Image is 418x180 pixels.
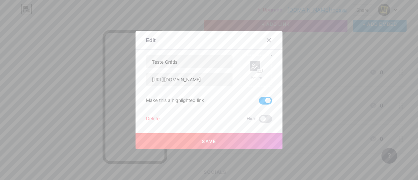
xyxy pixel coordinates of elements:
[136,133,282,149] button: Save
[202,139,217,144] span: Save
[247,115,256,123] span: Hide
[250,75,263,80] div: Picture
[146,73,233,86] input: URL
[146,97,204,105] div: Make this a highlighted link
[146,55,233,68] input: Title
[146,36,156,44] div: Edit
[146,115,160,123] div: Delete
